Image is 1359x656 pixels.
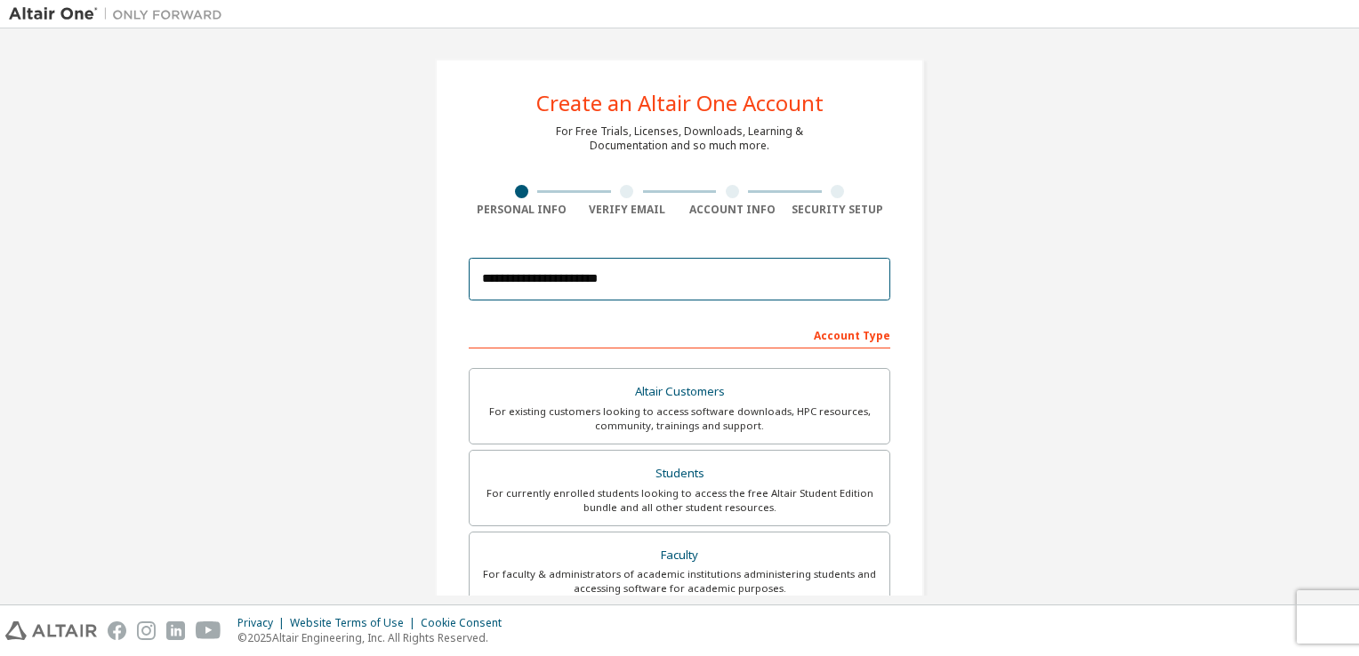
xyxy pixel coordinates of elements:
[5,621,97,640] img: altair_logo.svg
[480,543,879,568] div: Faculty
[9,5,231,23] img: Altair One
[421,616,512,630] div: Cookie Consent
[196,621,221,640] img: youtube.svg
[108,621,126,640] img: facebook.svg
[237,630,512,645] p: © 2025 Altair Engineering, Inc. All Rights Reserved.
[469,203,575,217] div: Personal Info
[480,567,879,596] div: For faculty & administrators of academic institutions administering students and accessing softwa...
[237,616,290,630] div: Privacy
[166,621,185,640] img: linkedin.svg
[575,203,680,217] div: Verify Email
[290,616,421,630] div: Website Terms of Use
[785,203,891,217] div: Security Setup
[469,320,890,348] div: Account Type
[536,92,824,114] div: Create an Altair One Account
[480,380,879,404] div: Altair Customers
[679,203,785,217] div: Account Info
[480,404,879,433] div: For existing customers looking to access software downloads, HPC resources, community, trainings ...
[480,486,879,515] div: For currently enrolled students looking to access the free Altair Student Edition bundle and all ...
[556,124,803,153] div: For Free Trials, Licenses, Downloads, Learning & Documentation and so much more.
[480,461,879,486] div: Students
[137,621,156,640] img: instagram.svg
